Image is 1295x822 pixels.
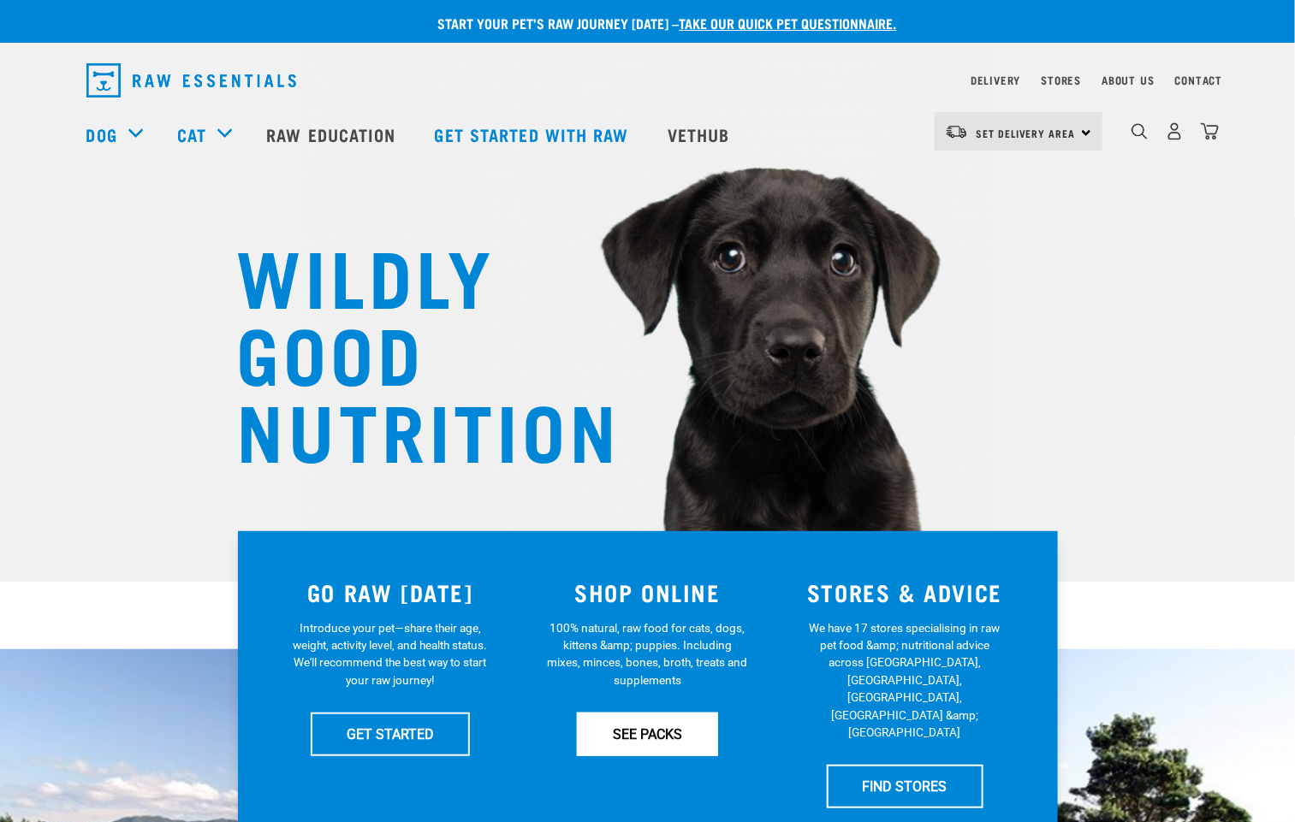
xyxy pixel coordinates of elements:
a: Get started with Raw [418,100,650,169]
img: user.png [1166,122,1184,140]
a: take our quick pet questionnaire. [680,19,897,27]
a: About Us [1102,77,1154,83]
img: van-moving.png [945,124,968,139]
a: Dog [86,121,117,147]
a: SEE PACKS [577,713,718,755]
span: Set Delivery Area [977,130,1076,136]
p: We have 17 stores specialising in raw pet food &amp; nutritional advice across [GEOGRAPHIC_DATA],... [805,619,1006,742]
a: Delivery [971,77,1020,83]
a: Cat [177,121,206,147]
h1: WILDLY GOOD NUTRITION [237,235,579,466]
h3: SHOP ONLINE [529,579,766,606]
h3: GO RAW [DATE] [272,579,509,606]
h3: STORES & ADVICE [787,579,1024,606]
img: Raw Essentials Logo [86,63,296,98]
a: Stores [1042,77,1082,83]
p: 100% natural, raw food for cats, dogs, kittens &amp; puppies. Including mixes, minces, bones, bro... [547,619,748,689]
a: GET STARTED [311,713,470,755]
a: Raw Education [249,100,417,169]
a: Vethub [650,100,751,169]
a: Contact [1175,77,1223,83]
p: Introduce your pet—share their age, weight, activity level, and health status. We'll recommend th... [289,619,490,689]
img: home-icon-1@2x.png [1132,123,1148,139]
img: home-icon@2x.png [1201,122,1219,140]
nav: dropdown navigation [73,56,1223,104]
a: FIND STORES [827,765,983,807]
